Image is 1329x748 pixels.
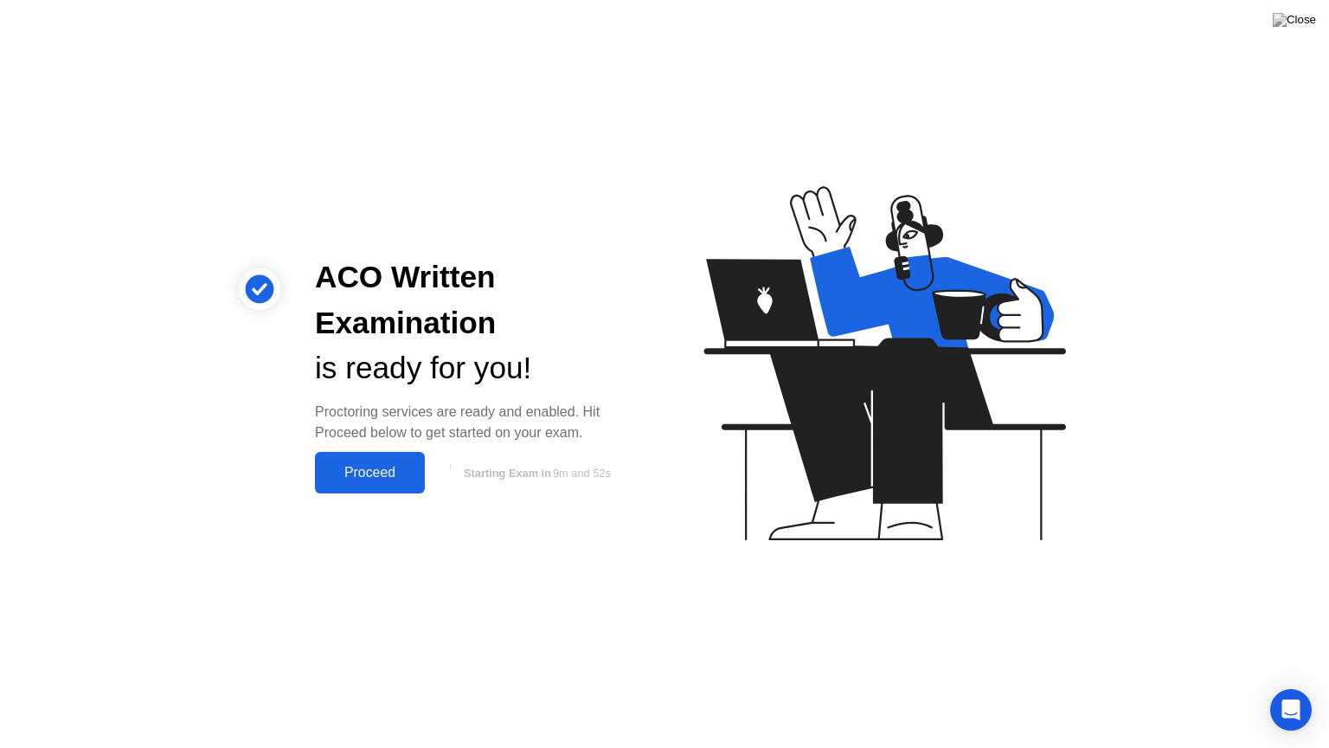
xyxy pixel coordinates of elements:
[1273,13,1316,27] img: Close
[433,456,637,489] button: Starting Exam in9m and 52s
[320,465,420,480] div: Proceed
[315,255,637,346] div: ACO Written Examination
[553,467,611,480] span: 9m and 52s
[1270,689,1312,731] div: Open Intercom Messenger
[315,345,637,391] div: is ready for you!
[315,452,425,493] button: Proceed
[315,402,637,443] div: Proctoring services are ready and enabled. Hit Proceed below to get started on your exam.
